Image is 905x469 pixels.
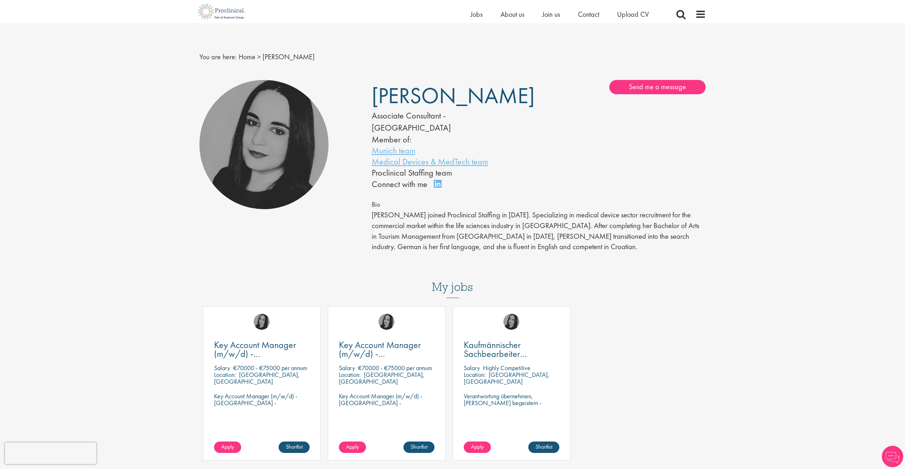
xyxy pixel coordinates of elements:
[503,314,519,330] img: Anna Klemencic
[346,443,359,450] span: Apply
[471,10,483,19] a: Jobs
[464,393,559,420] p: Verantwortung übernehmen, [PERSON_NAME] begeistern - Kaufmännische:r Sachbearbeiter:in (m/w/d).
[358,364,432,372] p: €70000 - €75000 per annum
[464,370,549,385] p: [GEOGRAPHIC_DATA], [GEOGRAPHIC_DATA]
[372,200,380,209] span: Bio
[464,339,527,369] span: Kaufmännischer Sachbearbeiter (m/w/div.)
[339,370,361,379] span: Location:
[239,52,255,61] a: breadcrumb link
[214,364,230,372] span: Salary
[372,110,517,134] div: Associate Consultant - [GEOGRAPHIC_DATA]
[464,442,491,453] a: Apply
[372,210,706,252] p: [PERSON_NAME] joined Proclinical Staffing in [DATE]. Specializing in medical device sector recrui...
[339,339,425,369] span: Key Account Manager (m/w/d) - [GEOGRAPHIC_DATA]
[483,364,530,372] p: Highly Competitive
[199,52,237,61] span: You are here:
[5,443,96,464] iframe: reCAPTCHA
[471,443,484,450] span: Apply
[214,341,310,358] a: Key Account Manager (m/w/d) - [GEOGRAPHIC_DATA]
[464,370,485,379] span: Location:
[542,10,560,19] a: Join us
[403,442,434,453] a: Shortlist
[214,393,310,413] p: Key Account Manager (m/w/d) - [GEOGRAPHIC_DATA] - [GEOGRAPHIC_DATA]
[372,134,411,145] label: Member of:
[214,442,241,453] a: Apply
[464,341,559,358] a: Kaufmännischer Sachbearbeiter (m/w/div.)
[214,370,300,385] p: [GEOGRAPHIC_DATA], [GEOGRAPHIC_DATA]
[372,167,517,178] li: Proclinical Staffing team
[221,443,234,450] span: Apply
[339,393,434,413] p: Key Account Manager (m/w/d) - [GEOGRAPHIC_DATA] - [GEOGRAPHIC_DATA]
[254,314,270,330] img: Anna Klemencic
[339,370,424,385] p: [GEOGRAPHIC_DATA], [GEOGRAPHIC_DATA]
[578,10,599,19] a: Contact
[372,145,415,156] a: Munich team
[372,156,488,167] a: Medical Devices & MedTech team
[882,446,903,467] img: Chatbot
[279,442,310,453] a: Shortlist
[339,364,355,372] span: Salary
[199,281,706,293] h3: My jobs
[378,314,395,330] img: Anna Klemencic
[528,442,559,453] a: Shortlist
[609,80,706,94] a: Send me a message
[214,339,300,369] span: Key Account Manager (m/w/d) - [GEOGRAPHIC_DATA]
[199,80,329,210] img: Anna Klemencic
[617,10,649,19] a: Upload CV
[263,52,315,61] span: [PERSON_NAME]
[233,364,307,372] p: €70000 - €75000 per annum
[339,442,366,453] a: Apply
[339,341,434,358] a: Key Account Manager (m/w/d) - [GEOGRAPHIC_DATA]
[464,364,480,372] span: Salary
[500,10,524,19] a: About us
[372,81,535,110] span: [PERSON_NAME]
[257,52,261,61] span: >
[214,370,236,379] span: Location:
